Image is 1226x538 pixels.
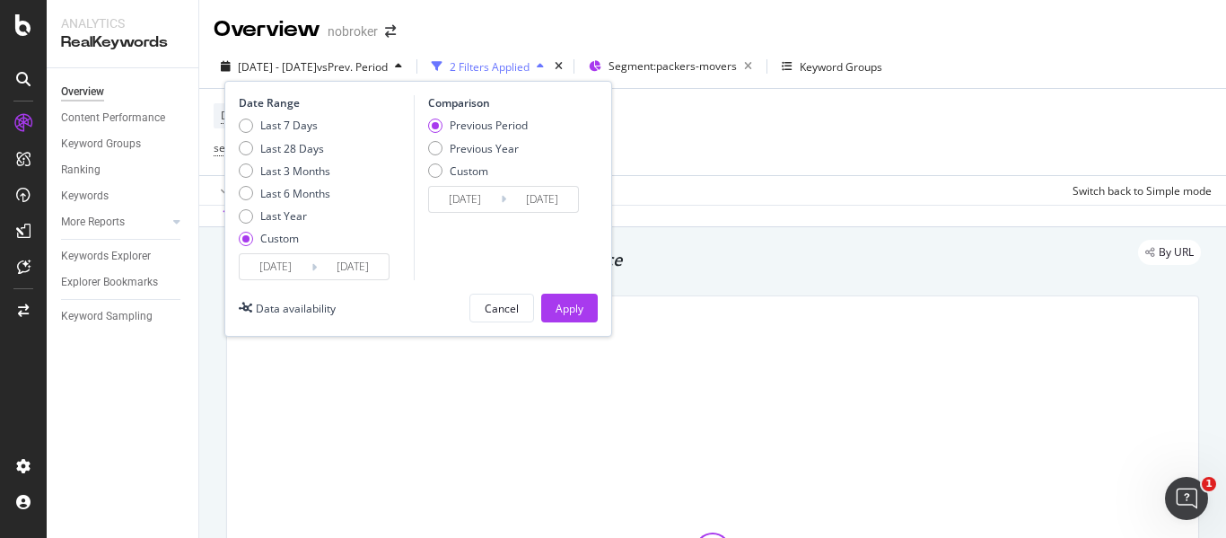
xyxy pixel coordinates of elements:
div: Overview [61,83,104,101]
input: Start Date [429,187,501,212]
div: Keywords [61,187,109,206]
button: Apply [541,294,598,322]
div: Custom [450,163,488,179]
div: Data availability [256,301,336,316]
a: Keywords [61,187,186,206]
div: Keywords Explorer [61,247,151,266]
div: Last 28 Days [260,141,324,156]
div: Apply [556,301,583,316]
div: Keyword Sampling [61,307,153,326]
div: Custom [239,231,330,246]
div: Custom [428,163,528,179]
button: Cancel [469,294,534,322]
button: 2 Filters Applied [425,52,551,81]
div: Switch back to Simple mode [1073,183,1212,198]
div: Previous Period [428,118,528,133]
span: Device [221,108,255,123]
div: Ranking [61,161,101,180]
div: nobroker [328,22,378,40]
div: Date Range [239,95,409,110]
div: Keyword Groups [61,135,141,154]
input: End Date [317,254,389,279]
div: Last 3 Months [239,163,330,179]
div: Previous Year [450,141,519,156]
div: legacy label [1138,240,1201,265]
div: Last 28 Days [239,141,330,156]
div: 2 Filters Applied [450,59,530,75]
span: vs Prev. Period [317,59,388,75]
a: Content Performance [61,109,186,128]
button: Segment:packers-movers [582,52,759,81]
div: Custom [260,231,299,246]
button: Keyword Groups [775,52,889,81]
div: Last 3 Months [260,163,330,179]
div: Previous Period [450,118,528,133]
input: Start Date [240,254,311,279]
div: Last 7 Days [260,118,318,133]
span: By URL [1159,247,1194,258]
a: Overview [61,83,186,101]
div: Analytics [61,14,184,32]
div: Overview [214,14,320,45]
div: Last Year [260,208,307,224]
a: Keyword Groups [61,135,186,154]
div: Explorer Bookmarks [61,273,158,292]
div: arrow-right-arrow-left [385,25,396,38]
div: Last 6 Months [260,186,330,201]
div: Cancel [485,301,519,316]
button: Apply [214,176,266,205]
div: times [551,57,566,75]
div: Last 7 Days [239,118,330,133]
a: Ranking [61,161,186,180]
div: More Reports [61,213,125,232]
div: Last 6 Months [239,186,330,201]
button: [DATE] - [DATE]vsPrev. Period [214,52,409,81]
input: End Date [506,187,578,212]
a: Keyword Sampling [61,307,186,326]
div: Content Performance [61,109,165,128]
span: seo [214,140,232,155]
iframe: Intercom live chat [1165,477,1208,520]
span: 1 [1202,477,1216,491]
div: Last Year [239,208,330,224]
div: RealKeywords [61,32,184,53]
button: Switch back to Simple mode [1065,176,1212,205]
span: Segment: packers-movers [609,58,737,74]
a: Explorer Bookmarks [61,273,186,292]
a: More Reports [61,213,168,232]
div: Previous Year [428,141,528,156]
div: Comparison [428,95,584,110]
div: Keyword Groups [800,59,882,75]
span: [DATE] - [DATE] [238,59,317,75]
a: Keywords Explorer [61,247,186,266]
